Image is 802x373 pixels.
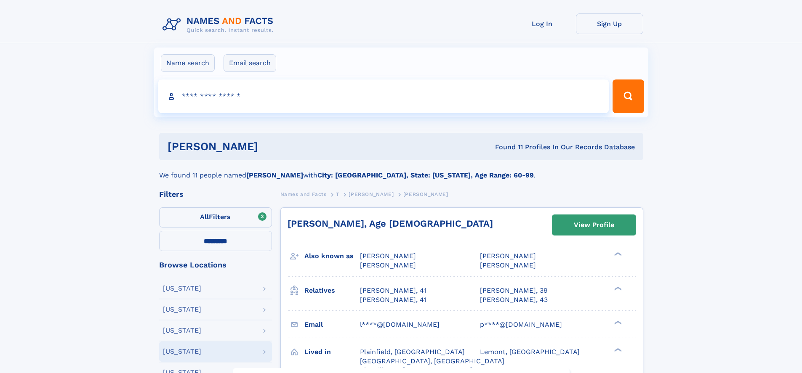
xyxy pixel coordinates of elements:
span: [PERSON_NAME] [480,261,536,269]
b: [PERSON_NAME] [246,171,303,179]
label: Name search [161,54,215,72]
a: [PERSON_NAME], 43 [480,295,548,304]
div: [US_STATE] [163,306,201,313]
span: [PERSON_NAME] [360,252,416,260]
a: Log In [509,13,576,34]
div: [US_STATE] [163,327,201,334]
div: View Profile [574,215,614,235]
span: [PERSON_NAME] [403,191,448,197]
a: [PERSON_NAME], Age [DEMOGRAPHIC_DATA] [288,218,493,229]
span: [PERSON_NAME] [349,191,394,197]
span: All [200,213,209,221]
div: ❯ [612,347,622,352]
a: [PERSON_NAME], 41 [360,295,426,304]
div: We found 11 people named with . [159,160,643,180]
a: [PERSON_NAME] [349,189,394,199]
label: Email search [224,54,276,72]
a: [PERSON_NAME], 41 [360,286,426,295]
a: [PERSON_NAME], 39 [480,286,548,295]
span: [PERSON_NAME] [480,252,536,260]
h3: Also known as [304,249,360,263]
a: View Profile [552,215,636,235]
b: City: [GEOGRAPHIC_DATA], State: [US_STATE], Age Range: 60-99 [317,171,534,179]
div: [US_STATE] [163,285,201,292]
a: Names and Facts [280,189,327,199]
span: Plainfield, [GEOGRAPHIC_DATA] [360,348,465,356]
button: Search Button [613,79,644,113]
div: Browse Locations [159,261,272,269]
h3: Relatives [304,283,360,298]
div: [US_STATE] [163,348,201,355]
h3: Email [304,317,360,332]
a: T [336,189,339,199]
input: search input [158,79,609,113]
h1: [PERSON_NAME] [168,141,377,152]
span: T [336,191,339,197]
div: ❯ [612,286,622,291]
div: Found 11 Profiles In Our Records Database [376,143,635,152]
div: ❯ [612,251,622,257]
span: [PERSON_NAME] [360,261,416,269]
a: Sign Up [576,13,643,34]
h3: Lived in [304,345,360,359]
label: Filters [159,207,272,228]
span: Lemont, [GEOGRAPHIC_DATA] [480,348,580,356]
span: [GEOGRAPHIC_DATA], [GEOGRAPHIC_DATA] [360,357,504,365]
div: ❯ [612,320,622,325]
img: Logo Names and Facts [159,13,280,36]
div: Filters [159,190,272,198]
